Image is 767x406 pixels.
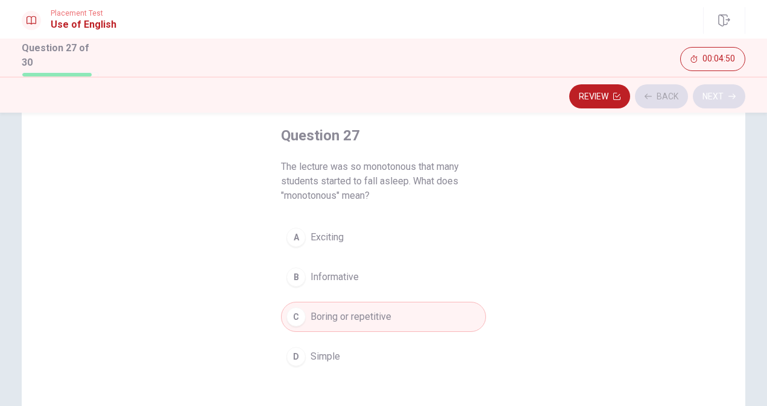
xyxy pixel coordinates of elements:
span: Placement Test [51,9,116,17]
button: CBoring or repetitive [281,302,486,332]
button: Review [569,84,630,108]
span: Informative [311,270,359,284]
span: Boring or repetitive [311,310,391,324]
span: Exciting [311,230,344,245]
div: D [286,347,306,366]
button: 00:04:50 [680,47,745,71]
div: B [286,267,306,287]
h1: Use of English [51,17,116,32]
button: AExciting [281,222,486,252]
span: Simple [311,349,340,364]
h1: Question 27 of 30 [22,41,99,70]
h4: Question 27 [281,126,486,145]
span: 00:04:50 [702,54,735,64]
div: C [286,307,306,326]
button: BInformative [281,262,486,292]
span: The lecture was so monotonous that many students started to fall asleep. What does "monotonous" m... [281,160,486,203]
button: DSimple [281,342,486,372]
div: A [286,228,306,247]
